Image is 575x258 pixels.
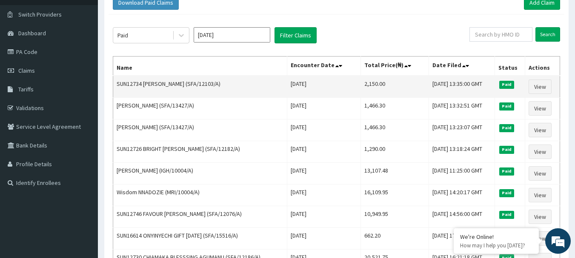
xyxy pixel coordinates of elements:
td: [PERSON_NAME] (SFA/13427/A) [113,98,287,119]
td: [DATE] [287,163,361,184]
a: View [529,210,552,224]
a: View [529,123,552,137]
span: Dashboard [18,29,46,37]
td: SUN12734 [PERSON_NAME] (SFA/12103/A) [113,76,287,98]
a: View [529,101,552,116]
td: 13,107.48 [361,163,429,184]
a: View [529,231,552,246]
td: 662.20 [361,228,429,249]
span: Paid [499,102,515,110]
div: Chat with us now [44,48,143,59]
div: We're Online! [460,233,532,241]
span: Tariffs [18,85,34,93]
td: [DATE] 13:23:07 GMT [429,119,495,141]
a: View [529,188,552,202]
td: [PERSON_NAME] (IGH/10004/A) [113,163,287,184]
td: [DATE] [287,76,361,98]
td: [DATE] 14:56:00 GMT [429,206,495,228]
td: [DATE] 17:37:36 GMT [429,228,495,249]
a: View [529,145,552,159]
span: We're online! [49,76,117,162]
textarea: Type your message and hit 'Enter' [4,170,162,199]
span: Paid [499,124,515,132]
td: 1,466.30 [361,98,429,119]
div: Minimize live chat window [140,4,160,25]
img: d_794563401_company_1708531726252_794563401 [16,43,34,64]
td: 2,150.00 [361,76,429,98]
a: View [529,166,552,181]
td: [DATE] [287,98,361,119]
td: 1,466.30 [361,119,429,141]
th: Total Price(₦) [361,57,429,76]
th: Name [113,57,287,76]
span: Paid [499,189,515,197]
span: Paid [499,167,515,175]
td: Wisdom NNADOZIE (MRI/10004/A) [113,184,287,206]
th: Encounter Date [287,57,361,76]
td: [DATE] [287,141,361,163]
td: [DATE] [287,228,361,249]
td: [DATE] 13:32:51 GMT [429,98,495,119]
td: [DATE] 13:18:24 GMT [429,141,495,163]
input: Select Month and Year [194,27,270,43]
td: 10,949.95 [361,206,429,228]
td: 16,109.95 [361,184,429,206]
td: [DATE] 13:35:00 GMT [429,76,495,98]
span: Switch Providers [18,11,62,18]
td: [DATE] 14:20:17 GMT [429,184,495,206]
span: Paid [499,146,515,153]
th: Date Filed [429,57,495,76]
div: Paid [117,31,128,40]
span: Paid [499,211,515,218]
td: SUN12746 FAVOUR [PERSON_NAME] (SFA/12076/A) [113,206,287,228]
th: Status [495,57,525,76]
p: How may I help you today? [460,242,532,249]
td: [DATE] 11:25:00 GMT [429,163,495,184]
td: [DATE] [287,206,361,228]
td: [DATE] [287,184,361,206]
td: [PERSON_NAME] (SFA/13427/A) [113,119,287,141]
input: Search by HMO ID [469,27,532,42]
input: Search [535,27,560,42]
td: [DATE] [287,119,361,141]
td: SUN16614 ONYINYECHI GIFT [DATE] (SFA/15516/A) [113,228,287,249]
button: Filter Claims [275,27,317,43]
th: Actions [525,57,560,76]
span: Claims [18,67,35,74]
span: Paid [499,81,515,88]
td: 1,290.00 [361,141,429,163]
td: SUN12726 BRIGHT [PERSON_NAME] (SFA/12182/A) [113,141,287,163]
a: View [529,79,552,94]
